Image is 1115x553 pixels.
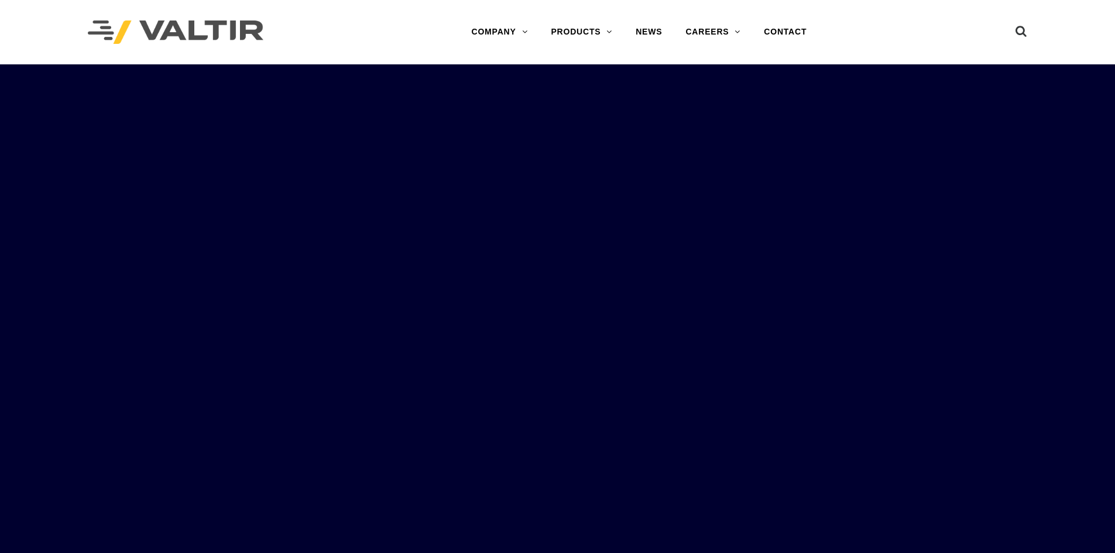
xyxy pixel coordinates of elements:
[459,20,539,44] a: COMPANY
[752,20,818,44] a: CONTACT
[674,20,752,44] a: CAREERS
[624,20,674,44] a: NEWS
[539,20,624,44] a: PRODUCTS
[88,20,263,44] img: Valtir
